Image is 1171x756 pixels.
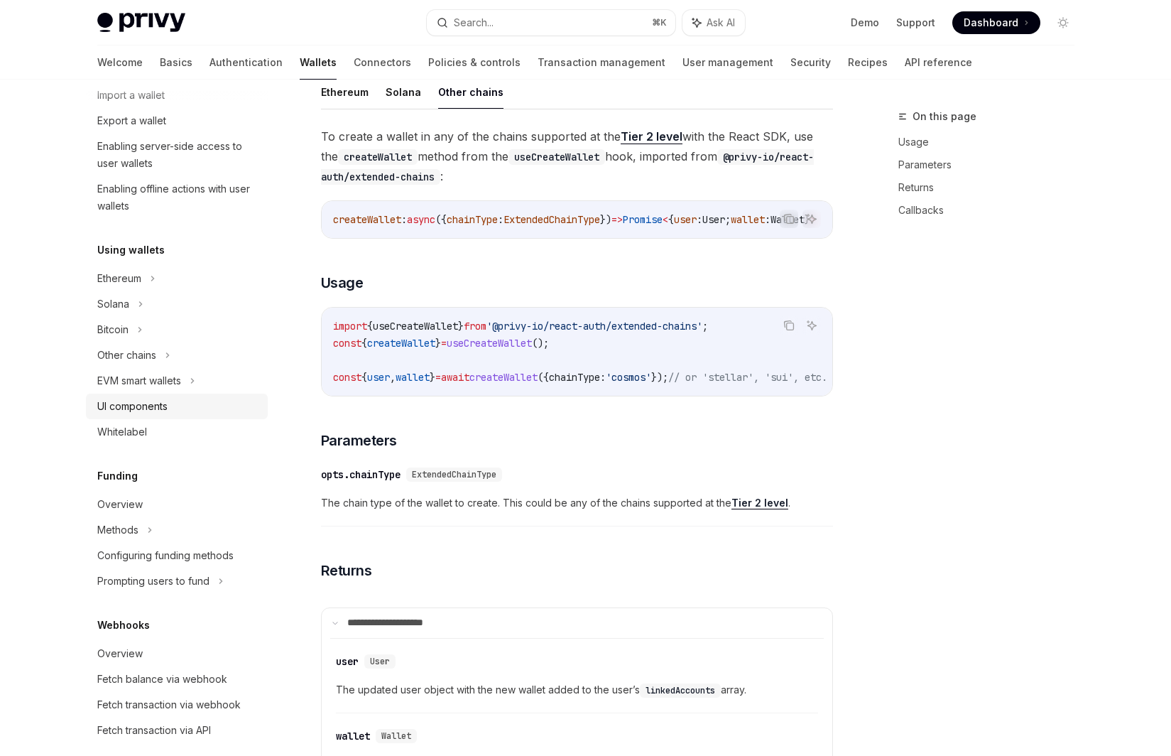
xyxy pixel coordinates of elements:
span: import [333,320,367,333]
a: Fetch balance via webhook [86,666,268,692]
span: (); [532,337,549,350]
code: createWallet [338,149,418,165]
span: }); [651,371,668,384]
div: Enabling server-side access to user wallets [97,138,259,172]
span: ⌘ K [652,17,667,28]
code: linkedAccounts [640,684,721,698]
button: Ethereum [321,75,369,109]
a: Fetch transaction via webhook [86,692,268,718]
h5: Webhooks [97,617,150,634]
a: Returns [898,176,1086,199]
span: The chain type of the wallet to create. This could be any of the chains supported at the . [321,495,833,512]
a: Transaction management [538,45,665,80]
span: On this page [913,108,976,125]
span: ({ [435,213,447,226]
div: EVM smart wallets [97,372,181,389]
span: : [765,213,770,226]
span: createWallet [367,337,435,350]
span: Wallet [770,213,805,226]
div: Prompting users to fund [97,573,209,590]
a: API reference [905,45,972,80]
span: Dashboard [964,16,1018,30]
a: Support [896,16,935,30]
span: Returns [321,561,372,580]
span: = [435,371,441,384]
div: Overview [97,496,143,513]
a: Whitelabel [86,419,268,445]
span: user [367,371,390,384]
a: Fetch transaction via API [86,718,268,743]
span: : [697,213,702,226]
span: To create a wallet in any of the chains supported at the with the React SDK, use the method from ... [321,126,833,186]
div: Enabling offline actions with user wallets [97,180,259,215]
span: user [674,213,697,226]
span: const [333,371,361,384]
div: Fetch balance via webhook [97,671,227,688]
div: Fetch transaction via API [97,722,211,739]
button: Toggle dark mode [1052,11,1074,34]
span: useCreateWallet [447,337,532,350]
div: user [336,654,359,669]
span: Wallet [381,730,411,742]
span: < [663,213,668,226]
img: light logo [97,13,185,33]
button: Search...⌘K [427,10,675,36]
span: : [498,213,503,226]
span: The updated user object with the new wallet added to the user’s array. [336,681,818,698]
span: User [702,213,725,226]
span: createWallet [469,371,538,384]
h5: Using wallets [97,242,165,259]
div: Bitcoin [97,321,129,338]
div: Configuring funding methods [97,547,234,564]
a: Parameters [898,153,1086,176]
span: Ask AI [707,16,735,30]
span: { [668,213,674,226]
button: Copy the contents from the code block [780,316,798,335]
a: Recipes [848,45,888,80]
a: Security [790,45,831,80]
a: Enabling offline actions with user wallets [86,176,268,219]
span: Promise [623,213,663,226]
a: Basics [160,45,192,80]
span: { [367,320,373,333]
button: Solana [386,75,421,109]
a: Policies & controls [428,45,521,80]
a: Enabling server-side access to user wallets [86,134,268,176]
div: Methods [97,522,138,539]
span: const [333,337,361,350]
div: Solana [97,296,129,313]
span: 'cosmos' [606,371,651,384]
a: UI components [86,394,268,419]
div: Ethereum [97,270,141,287]
div: Export a wallet [97,112,166,129]
button: Other chains [438,75,503,109]
span: from [464,320,486,333]
span: : [401,213,407,226]
a: Callbacks [898,199,1086,222]
button: Ask AI [682,10,745,36]
div: wallet [336,729,370,743]
code: useCreateWallet [508,149,605,165]
span: } [430,371,435,384]
span: chainType: [549,371,606,384]
span: wallet [731,213,765,226]
div: Other chains [97,347,156,364]
div: UI components [97,398,168,415]
span: chainType [447,213,498,226]
h5: Funding [97,468,138,485]
a: Connectors [354,45,411,80]
div: opts.chainType [321,468,401,482]
span: User [370,656,390,667]
a: Overview [86,641,268,666]
span: } [458,320,464,333]
a: Configuring funding methods [86,543,268,568]
span: // or 'stellar', 'sui', etc. [668,371,827,384]
span: useCreateWallet [373,320,458,333]
a: Welcome [97,45,143,80]
span: ExtendedChainType [412,469,496,480]
span: ; [702,320,708,333]
span: await [441,371,469,384]
span: createWallet [333,213,401,226]
button: Ask AI [802,316,821,335]
a: Wallets [300,45,337,80]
